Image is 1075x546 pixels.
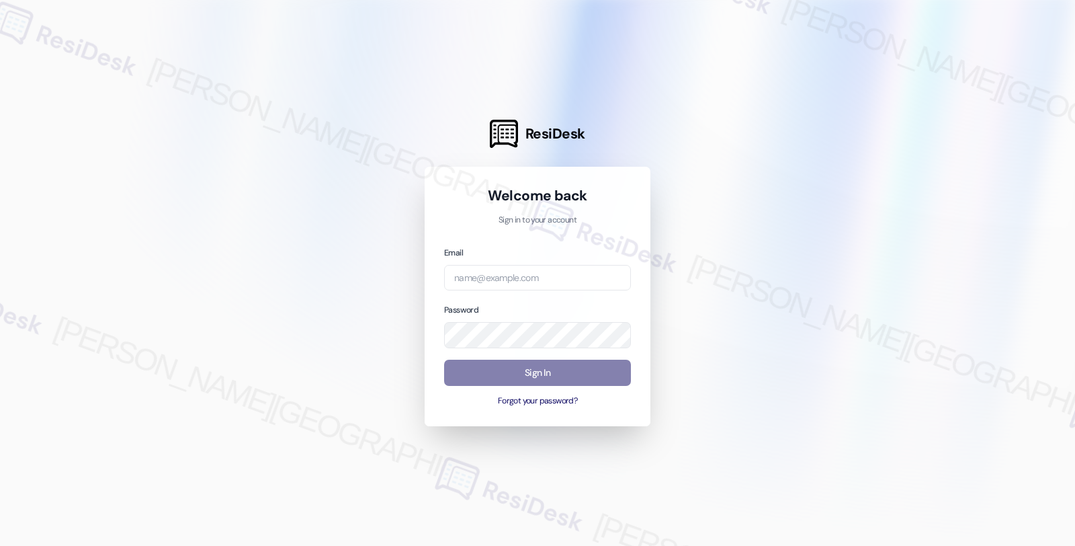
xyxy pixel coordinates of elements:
[444,395,631,407] button: Forgot your password?
[444,186,631,205] h1: Welcome back
[444,247,463,258] label: Email
[444,265,631,291] input: name@example.com
[444,360,631,386] button: Sign In
[525,124,585,143] span: ResiDesk
[444,305,478,315] label: Password
[490,120,518,148] img: ResiDesk Logo
[444,214,631,227] p: Sign in to your account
